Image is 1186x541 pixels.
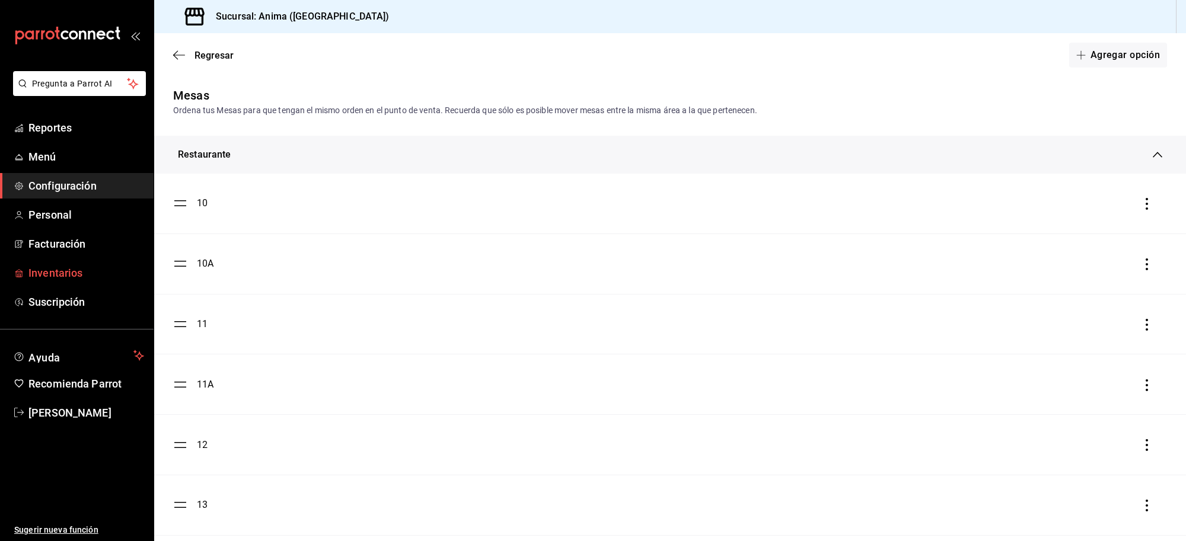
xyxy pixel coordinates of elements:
[28,265,144,281] span: Inventarios
[154,136,1186,174] div: Restaurante
[28,178,144,194] span: Configuración
[28,376,144,392] span: Recomienda Parrot
[1069,43,1167,68] button: Agregar opción
[206,9,390,24] h3: Sucursal: Anima ([GEOGRAPHIC_DATA])
[28,120,144,136] span: Reportes
[28,294,144,310] span: Suscripción
[32,78,127,90] span: Pregunta a Parrot AI
[28,348,129,363] span: Ayuda
[197,196,208,210] div: 10
[197,377,213,392] div: 11A
[28,236,144,252] span: Facturación
[8,86,146,98] a: Pregunta a Parrot AI
[130,31,140,40] button: open_drawer_menu
[197,317,208,331] div: 11
[173,50,234,61] button: Regresar
[14,524,144,536] span: Sugerir nueva función
[178,148,231,162] div: Restaurante
[195,50,234,61] span: Regresar
[197,438,208,452] div: 12
[13,71,146,96] button: Pregunta a Parrot AI
[28,149,144,165] span: Menú
[197,498,208,512] div: 13
[173,87,209,104] div: Mesas
[197,257,213,271] div: 10A
[28,405,144,421] span: [PERSON_NAME]
[28,207,144,223] span: Personal
[173,104,1167,117] div: Ordena tus Mesas para que tengan el mismo orden en el punto de venta. Recuerda que sólo es posibl...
